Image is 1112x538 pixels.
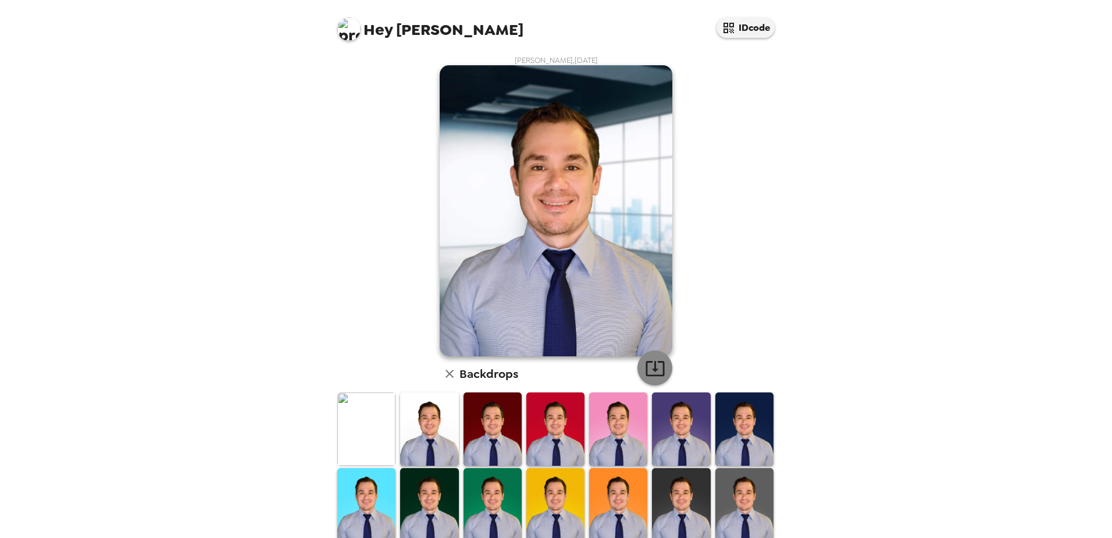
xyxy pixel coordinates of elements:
[515,55,598,65] span: [PERSON_NAME] , [DATE]
[337,12,523,38] span: [PERSON_NAME]
[459,364,518,383] h6: Backdrops
[717,17,775,38] button: IDcode
[363,19,393,40] span: Hey
[337,392,395,465] img: Original
[337,17,361,41] img: profile pic
[440,65,672,356] img: user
